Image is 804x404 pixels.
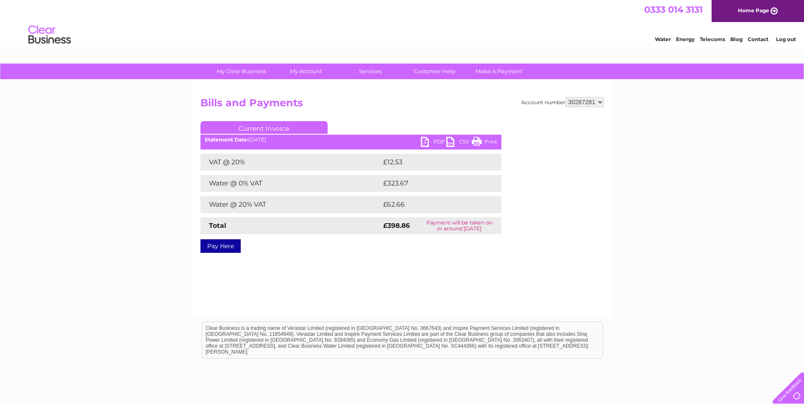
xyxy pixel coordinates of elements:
[200,137,501,143] div: [DATE]
[271,64,341,79] a: My Account
[381,154,483,171] td: £12.53
[421,137,446,149] a: PDF
[472,137,497,149] a: Print
[205,136,248,143] b: Statement Date:
[644,4,703,15] a: 0333 014 3131
[464,64,534,79] a: Make A Payment
[381,175,486,192] td: £323.67
[521,97,604,107] div: Account number
[335,64,405,79] a: Services
[28,22,71,48] img: logo.png
[202,5,603,41] div: Clear Business is a trading name of Verastar Limited (registered in [GEOGRAPHIC_DATA] No. 3667643...
[700,36,725,42] a: Telecoms
[206,64,276,79] a: My Clear Business
[209,221,226,230] strong: Total
[730,36,743,42] a: Blog
[200,97,604,113] h2: Bills and Payments
[383,221,410,230] strong: £398.86
[676,36,695,42] a: Energy
[200,154,381,171] td: VAT @ 20%
[200,239,241,253] a: Pay Here
[748,36,768,42] a: Contact
[200,121,328,134] a: Current Invoice
[381,196,484,213] td: £62.66
[655,36,671,42] a: Water
[417,217,501,234] td: Payment will be taken on or around [DATE]
[200,175,381,192] td: Water @ 0% VAT
[400,64,470,79] a: Customer Help
[200,196,381,213] td: Water @ 20% VAT
[446,137,472,149] a: CSV
[776,36,796,42] a: Log out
